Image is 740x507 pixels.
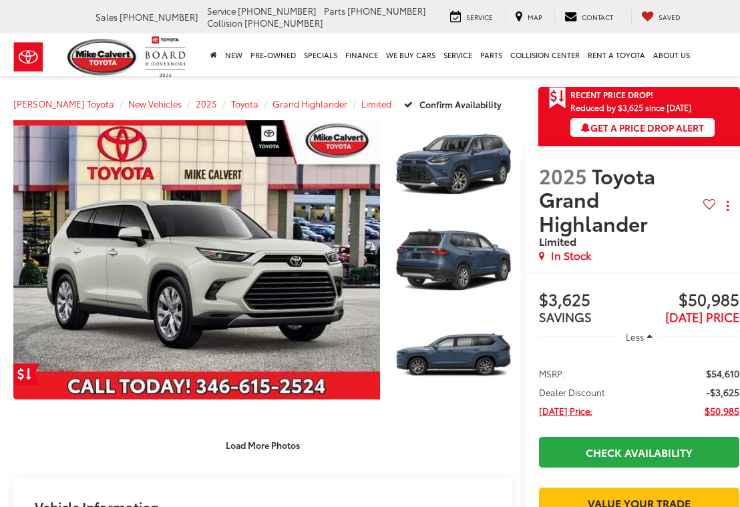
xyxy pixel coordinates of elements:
[272,98,347,110] a: Grand Highlander
[238,5,317,17] span: [PHONE_NUMBER]
[466,12,493,22] span: Service
[13,363,40,385] a: Get Price Drop Alert
[244,17,323,29] span: [PHONE_NUMBER]
[300,33,341,76] a: Specials
[440,10,503,24] a: Service
[216,434,309,457] button: Load More Photos
[246,33,300,76] a: Pre-Owned
[3,35,53,79] img: Toyota
[539,437,739,467] a: Check Availability
[631,10,691,24] a: My Saved Vehicles
[554,10,623,24] a: Contact
[539,161,587,190] span: 2025
[727,200,729,211] span: dropdown dots
[539,367,565,380] span: MSRP:
[221,33,246,76] a: New
[584,33,649,76] a: Rent a Toyota
[528,12,542,22] span: Map
[551,248,591,263] span: In Stock
[382,33,439,76] a: WE BUY CARS
[361,98,391,110] a: Limited
[539,404,592,417] span: [DATE] Price:
[395,311,512,399] a: Expand Photo 3
[539,308,592,325] span: SAVINGS
[67,39,138,75] img: Mike Calvert Toyota
[419,98,502,110] span: Confirm Availability
[539,291,639,311] span: $3,625
[506,33,584,76] a: Collision Center
[196,98,217,110] a: 2025
[706,367,739,380] span: $54,610
[539,161,655,236] span: Toyota Grand Highlander
[324,5,345,17] span: Parts
[128,98,182,110] a: New Vehicles
[393,311,514,401] img: 2025 Toyota Grand Highlander Limited
[505,10,552,24] a: Map
[393,215,514,305] img: 2025 Toyota Grand Highlander Limited
[716,194,739,217] button: Actions
[10,120,384,400] img: 2025 Toyota Grand Highlander Limited
[570,103,715,112] span: Reduced by $3,625 since [DATE]
[705,404,739,417] span: $50,985
[539,233,576,248] span: Limited
[96,11,118,23] span: Sales
[639,291,739,311] span: $50,985
[626,331,644,343] span: Less
[476,33,506,76] a: Parts
[13,98,114,110] a: [PERSON_NAME] Toyota
[665,308,739,325] span: [DATE] PRICE
[706,385,739,399] span: -$3,625
[659,12,681,22] span: Saved
[207,5,236,17] span: Service
[439,33,476,76] a: Service
[13,120,380,399] a: Expand Photo 0
[549,87,566,110] span: Get Price Drop Alert
[397,92,512,116] button: Confirm Availability
[347,5,426,17] span: [PHONE_NUMBER]
[570,89,653,100] span: Recent Price Drop!
[207,17,242,29] span: Collision
[395,120,512,208] a: Expand Photo 1
[395,216,512,304] a: Expand Photo 2
[231,98,258,110] a: Toyota
[539,385,605,399] span: Dealer Discount
[649,33,694,76] a: About Us
[581,121,704,134] span: Get a Price Drop Alert
[582,12,613,22] span: Contact
[393,120,514,210] img: 2025 Toyota Grand Highlander Limited
[341,33,382,76] a: Finance
[120,11,198,23] span: [PHONE_NUMBER]
[206,33,221,76] a: Home
[619,325,659,349] button: Less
